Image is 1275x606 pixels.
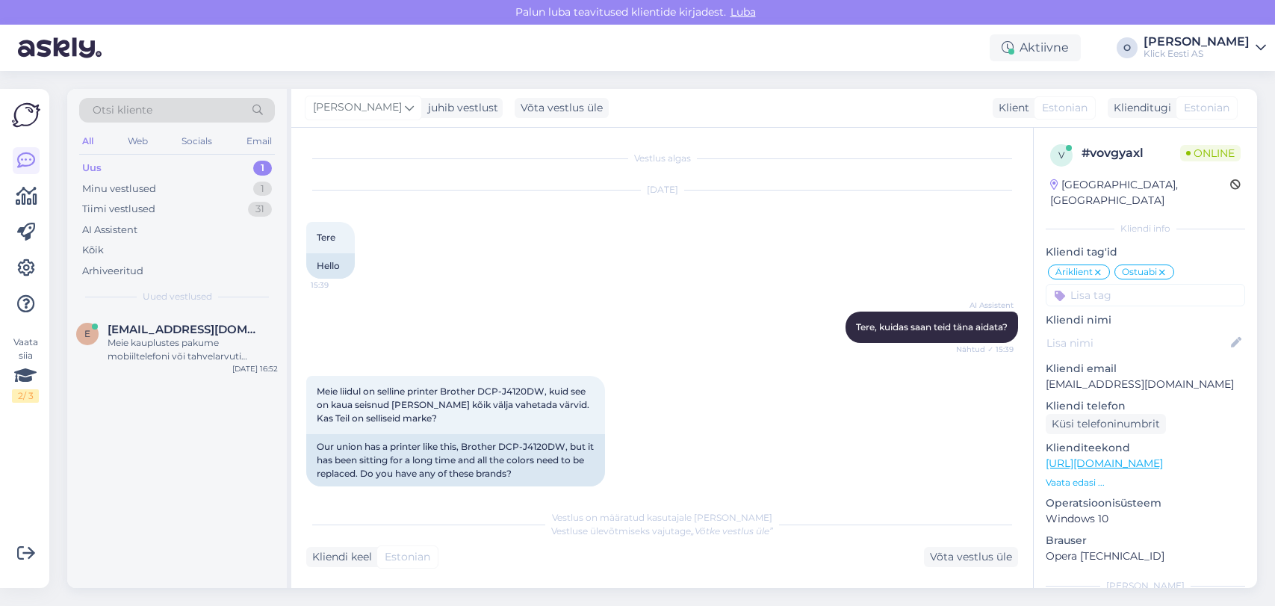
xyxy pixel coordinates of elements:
[306,434,605,486] div: Our union has a printer like this, Brother DCP-J4120DW, but it has been sitting for a long time a...
[1046,511,1245,527] p: Windows 10
[12,389,39,403] div: 2 / 3
[515,98,609,118] div: Võta vestlus üle
[311,279,367,291] span: 15:39
[385,549,430,565] span: Estonian
[1050,177,1230,208] div: [GEOGRAPHIC_DATA], [GEOGRAPHIC_DATA]
[1144,36,1250,48] div: [PERSON_NAME]
[317,232,335,243] span: Tere
[82,202,155,217] div: Tiimi vestlused
[82,223,137,238] div: AI Assistent
[79,132,96,151] div: All
[1046,222,1245,235] div: Kliendi info
[1046,335,1228,351] input: Lisa nimi
[1046,533,1245,548] p: Brauser
[993,100,1029,116] div: Klient
[1042,100,1088,116] span: Estonian
[924,547,1018,567] div: Võta vestlus üle
[82,161,102,176] div: Uus
[1046,361,1245,377] p: Kliendi email
[1082,144,1180,162] div: # vovgyaxl
[306,152,1018,165] div: Vestlus algas
[1058,149,1064,161] span: v
[1122,268,1157,276] span: Ostuabi
[422,100,498,116] div: juhib vestlust
[551,525,773,537] span: Vestluse ülevõtmiseks vajutage
[12,336,39,403] div: Vaata siia
[93,102,152,118] span: Otsi kliente
[1144,48,1250,60] div: Klick Eesti AS
[1046,440,1245,456] p: Klienditeekond
[232,363,278,374] div: [DATE] 16:52
[1144,36,1266,60] a: [PERSON_NAME]Klick Eesti AS
[1180,145,1241,161] span: Online
[1046,312,1245,328] p: Kliendi nimi
[1055,268,1093,276] span: Äriklient
[313,99,402,116] span: [PERSON_NAME]
[82,264,143,279] div: Arhiveeritud
[108,336,278,363] div: Meie kauplustes pakume mobiiltelefoni või tahvelarvuti seadistamise teenust hinnaga 24.99€, mis s...
[243,132,275,151] div: Email
[1046,398,1245,414] p: Kliendi telefon
[143,290,212,303] span: Uued vestlused
[1046,377,1245,392] p: [EMAIL_ADDRESS][DOMAIN_NAME]
[108,323,263,336] span: ebesna@gmail.com
[1046,284,1245,306] input: Lisa tag
[990,34,1081,61] div: Aktiivne
[1046,457,1163,470] a: [URL][DOMAIN_NAME]
[311,487,367,498] span: 15:40
[82,243,104,258] div: Kõik
[1117,37,1138,58] div: O
[12,101,40,129] img: Askly Logo
[1108,100,1171,116] div: Klienditugi
[726,5,760,19] span: Luba
[1046,414,1166,434] div: Küsi telefoninumbrit
[306,253,355,279] div: Hello
[253,182,272,197] div: 1
[84,328,90,339] span: e
[856,321,1008,333] span: Tere, kuidas saan teid täna aidata?
[691,525,773,537] i: „Võtke vestlus üle”
[1184,100,1229,116] span: Estonian
[248,202,272,217] div: 31
[125,132,151,151] div: Web
[306,549,372,565] div: Kliendi keel
[1046,495,1245,511] p: Operatsioonisüsteem
[552,512,772,523] span: Vestlus on määratud kasutajale [PERSON_NAME]
[82,182,156,197] div: Minu vestlused
[1046,579,1245,593] div: [PERSON_NAME]
[1046,476,1245,489] p: Vaata edasi ...
[317,386,592,424] span: Meie liidul on selline printer Brother DCP-J4120DW, kuid see on kaua seisnud [PERSON_NAME] kõik v...
[1046,548,1245,564] p: Opera [TECHNICAL_ID]
[958,300,1014,311] span: AI Assistent
[956,344,1014,355] span: Nähtud ✓ 15:39
[179,132,215,151] div: Socials
[253,161,272,176] div: 1
[1046,244,1245,260] p: Kliendi tag'id
[306,183,1018,197] div: [DATE]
